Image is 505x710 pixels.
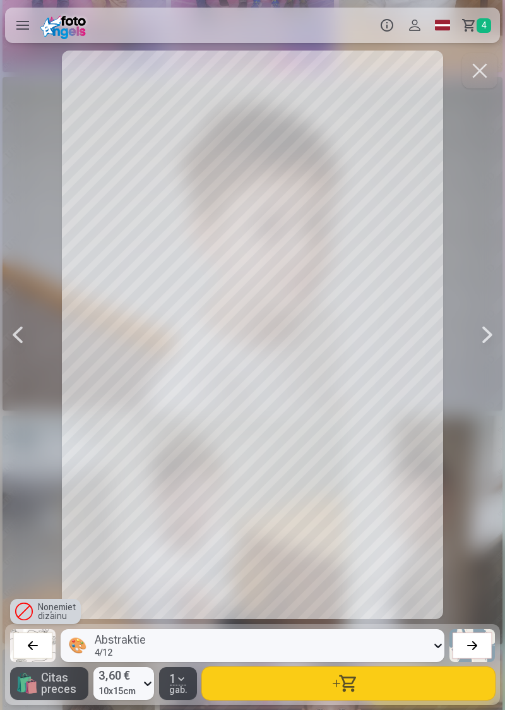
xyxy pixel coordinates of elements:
[456,8,500,43] a: Grozs4
[68,635,87,656] div: 🎨
[98,667,136,685] span: 3,60 €
[10,667,88,700] button: 🛍Citas preces
[95,634,146,646] div: Abstraktie
[429,8,456,43] a: Global
[10,599,81,624] div: Noņemiet dizainu
[159,667,197,700] button: 1gab.
[401,8,429,43] button: Profils
[95,648,146,657] div: 4 / 12
[170,673,176,685] span: 1
[41,672,83,695] span: Citas preces
[15,672,39,695] span: 🛍
[169,685,187,694] span: gab.
[477,18,491,33] span: 4
[373,8,401,43] button: Info
[40,11,90,39] img: /fa1
[98,685,136,697] span: 10x15cm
